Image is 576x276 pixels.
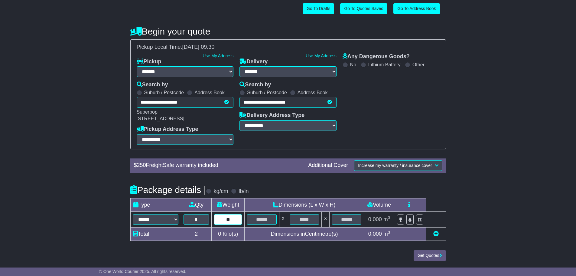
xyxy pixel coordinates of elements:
[137,116,184,121] span: [STREET_ADDRESS]
[322,211,330,227] td: x
[414,250,446,261] button: Get Quotes
[388,215,390,220] sup: 3
[306,53,337,58] a: Use My Address
[137,58,161,65] label: Pickup
[131,162,305,169] div: $ FreightSafe warranty included
[354,160,442,171] button: Increase my warranty / insurance cover
[239,81,271,88] label: Search by
[130,185,206,195] h4: Package details |
[245,227,364,241] td: Dimensions in Centimetre(s)
[212,198,245,211] td: Weight
[137,162,146,168] span: 250
[279,211,287,227] td: x
[340,3,387,14] a: Go To Quotes Saved
[130,227,181,241] td: Total
[182,44,215,50] span: [DATE] 09:30
[239,58,268,65] label: Delivery
[137,81,168,88] label: Search by
[383,231,390,237] span: m
[298,90,328,95] label: Address Book
[144,90,184,95] label: Suburb / Postcode
[137,126,198,133] label: Pickup Address Type
[218,231,221,237] span: 0
[368,231,382,237] span: 0.000
[358,163,432,168] span: Increase my warranty / insurance cover
[350,62,356,68] label: No
[383,216,390,222] span: m
[247,90,287,95] label: Suburb / Postcode
[245,198,364,211] td: Dimensions (L x W x H)
[203,53,233,58] a: Use My Address
[239,188,249,195] label: lb/in
[368,62,401,68] label: Lithium Battery
[393,3,440,14] a: Go To Address Book
[303,3,334,14] a: Go To Drafts
[343,53,410,60] label: Any Dangerous Goods?
[239,112,304,119] label: Delivery Address Type
[194,90,225,95] label: Address Book
[181,227,212,241] td: 2
[368,216,382,222] span: 0.000
[181,198,212,211] td: Qty
[388,230,390,234] sup: 3
[433,231,439,237] a: Add new item
[364,198,394,211] td: Volume
[137,109,158,115] span: Superpop
[212,227,245,241] td: Kilo(s)
[213,188,228,195] label: kg/cm
[130,198,181,211] td: Type
[412,62,425,68] label: Other
[130,26,446,36] h4: Begin your quote
[134,44,443,51] div: Pickup Local Time:
[305,162,351,169] div: Additional Cover
[99,269,187,274] span: © One World Courier 2025. All rights reserved.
